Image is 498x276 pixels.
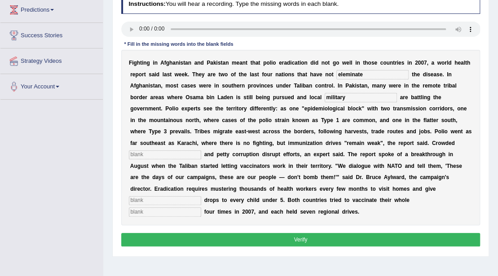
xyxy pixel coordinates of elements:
b: t [282,71,283,78]
b: r [206,83,208,89]
b: o [133,94,137,101]
b: i [153,60,154,66]
b: a [284,60,287,66]
b: i [447,83,449,89]
b: F [129,60,132,66]
b: h [233,83,236,89]
b: r [423,83,425,89]
b: t [436,83,437,89]
b: n [261,83,264,89]
b: t [363,60,365,66]
b: o [325,60,328,66]
b: h [365,60,368,66]
div: * Fill in the missing words into the blank fields [121,40,236,48]
b: l [463,60,465,66]
b: w [389,83,393,89]
b: m [372,83,377,89]
b: n [364,83,367,89]
b: s [291,71,295,78]
b: i [154,71,156,78]
b: g [146,60,150,66]
b: i [397,60,398,66]
b: y [202,71,205,78]
b: , [367,83,369,89]
b: e [182,71,185,78]
input: blank [129,207,201,216]
b: s [401,60,404,66]
b: e [439,71,442,78]
b: l [300,83,301,89]
b: a [207,71,211,78]
b: l [455,83,456,89]
input: blank [325,93,397,102]
b: m [232,60,237,66]
b: e [142,94,145,101]
b: n [288,71,291,78]
b: o [139,71,142,78]
b: a [222,60,225,66]
b: e [398,60,401,66]
b: a [295,60,298,66]
b: i [214,83,216,89]
b: w [342,60,346,66]
b: p [248,83,251,89]
b: p [135,71,138,78]
b: n [405,83,409,89]
b: d [156,71,159,78]
b: t [251,60,252,66]
b: y [383,83,386,89]
b: w [199,83,203,89]
b: a [152,71,155,78]
b: k [185,71,188,78]
b: i [179,60,180,66]
b: r [251,83,253,89]
b: a [210,60,213,66]
b: n [279,83,282,89]
b: A [130,83,134,89]
b: h [414,71,417,78]
b: . [442,71,444,78]
b: f [262,71,264,78]
b: i [290,60,291,66]
b: e [208,83,212,89]
b: r [239,83,242,89]
b: h [467,60,470,66]
b: a [172,60,176,66]
b: t [412,83,414,89]
b: A [160,60,164,66]
b: b [303,83,306,89]
b: I [447,71,448,78]
b: n [225,60,229,66]
b: h [310,71,313,78]
b: . [333,83,335,89]
b: o [285,71,288,78]
b: e [279,60,282,66]
b: i [132,60,133,66]
b: e [393,83,396,89]
b: b [449,83,452,89]
b: o [368,60,371,66]
b: a [361,83,364,89]
b: l [349,60,351,66]
b: i [149,83,150,89]
b: 0 [421,60,424,66]
b: a [297,83,300,89]
b: 7 [424,60,427,66]
b: e [398,83,401,89]
a: Success Stories [0,23,103,45]
b: o [301,60,304,66]
b: o [225,83,228,89]
b: e [198,71,202,78]
b: r [326,83,329,89]
b: n [188,60,191,66]
b: n [357,60,360,66]
b: T [294,83,296,89]
b: f [164,60,166,66]
b: r [211,71,213,78]
b: t [257,71,259,78]
b: , [161,83,162,89]
b: o [383,60,386,66]
b: n [321,83,324,89]
b: r [445,60,447,66]
b: t [219,71,220,78]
